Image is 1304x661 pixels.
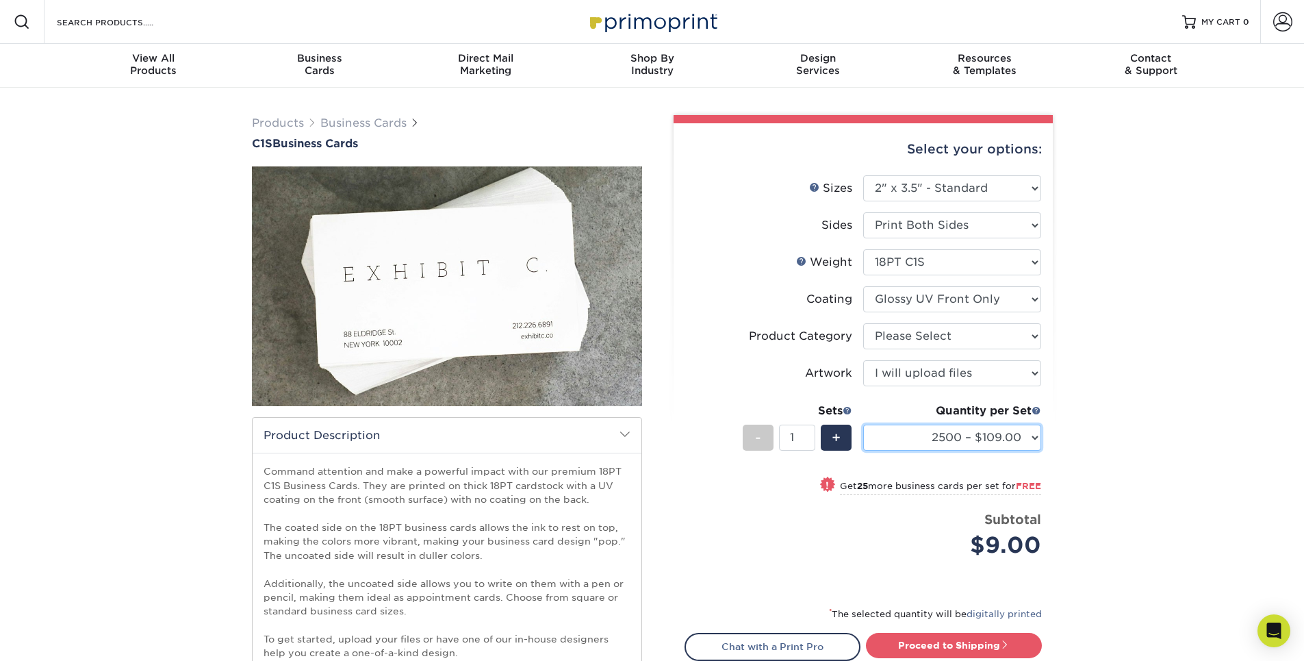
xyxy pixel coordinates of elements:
small: Get more business cards per set for [840,481,1041,495]
span: View All [71,52,237,64]
img: Primoprint [584,7,721,36]
div: Coating [806,291,852,308]
span: Resources [902,52,1068,64]
div: Services [735,52,902,77]
span: MY CART [1201,16,1240,28]
div: Sides [821,217,852,234]
h1: Business Cards [252,137,642,150]
a: BusinessCards [236,44,402,88]
div: Artwork [805,365,852,382]
span: Contact [1068,52,1234,64]
a: Shop ByIndustry [569,44,735,88]
div: Marketing [402,52,569,77]
span: + [832,427,841,448]
div: & Support [1068,52,1234,77]
strong: Subtotal [984,512,1041,527]
div: Products [71,52,237,77]
span: Business [236,52,402,64]
div: Select your options: [685,123,1042,175]
a: digitally printed [967,609,1042,619]
span: Direct Mail [402,52,569,64]
span: - [755,427,761,448]
iframe: Google Customer Reviews [3,619,116,656]
a: View AllProducts [71,44,237,88]
div: $9.00 [873,529,1041,562]
div: Sizes [809,180,852,197]
div: Open Intercom Messenger [1257,614,1290,647]
a: DesignServices [735,44,902,88]
a: Direct MailMarketing [402,44,569,88]
small: The selected quantity will be [829,609,1042,619]
a: Business Cards [320,116,407,129]
span: ! [826,478,829,492]
div: Product Category [749,328,852,345]
span: FREE [1016,481,1041,491]
div: Cards [236,52,402,77]
a: C1SBusiness Cards [252,137,642,150]
a: Resources& Templates [902,44,1068,88]
a: Contact& Support [1068,44,1234,88]
div: Quantity per Set [863,403,1041,419]
span: 0 [1243,17,1249,27]
span: C1S [252,137,272,150]
a: Proceed to Shipping [866,633,1042,658]
span: Shop By [569,52,735,64]
div: Sets [743,403,852,419]
div: & Templates [902,52,1068,77]
div: Weight [796,254,852,271]
p: Command attention and make a powerful impact with our premium 18PT C1S Business Cards. They are p... [264,464,630,660]
a: Products [252,116,304,129]
h2: Product Description [253,418,641,453]
span: Design [735,52,902,64]
a: Chat with a Print Pro [685,633,860,660]
strong: 25 [857,481,868,491]
input: SEARCH PRODUCTS..... [55,14,189,30]
img: C1S 01 [252,91,642,482]
div: Industry [569,52,735,77]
